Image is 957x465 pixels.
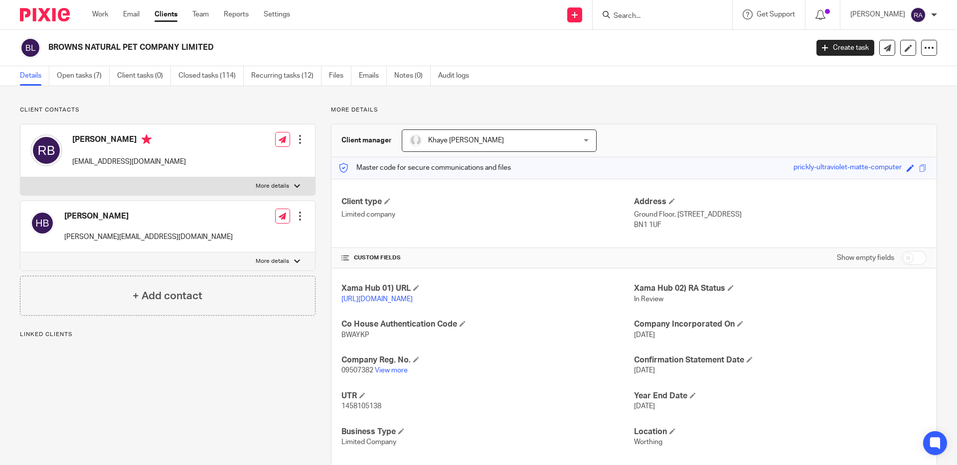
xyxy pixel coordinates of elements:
a: Open tasks (7) [57,66,110,86]
a: Emails [359,66,387,86]
h4: Business Type [341,427,634,437]
h4: [PERSON_NAME] [72,134,186,147]
h3: Client manager [341,135,392,145]
h4: Company Incorporated On [634,319,927,330]
h4: Year End Date [634,391,927,401]
h4: Client type [341,197,634,207]
span: [DATE] [634,403,655,410]
p: [PERSON_NAME] [850,9,905,19]
a: View more [375,367,408,374]
p: Ground Floor, [STREET_ADDRESS] [634,210,927,220]
a: Details [20,66,49,86]
p: Limited company [341,210,634,220]
a: Team [192,9,209,19]
a: Settings [264,9,290,19]
a: Clients [155,9,177,19]
p: BN1 1UF [634,220,927,230]
label: Show empty fields [837,253,894,263]
p: More details [256,257,289,265]
span: Khaye [PERSON_NAME] [428,137,504,144]
a: Create task [816,40,874,56]
img: Pixie [20,8,70,21]
img: svg%3E [30,211,54,235]
p: Linked clients [20,331,316,339]
a: Closed tasks (114) [178,66,244,86]
h4: Company Reg. No. [341,355,634,365]
h4: UTR [341,391,634,401]
i: Primary [142,134,152,144]
h4: + Add contact [133,288,202,304]
span: In Review [634,296,663,303]
a: Email [123,9,140,19]
a: Files [329,66,351,86]
span: Limited Company [341,439,396,446]
a: Client tasks (0) [117,66,171,86]
img: svg%3E [910,7,926,23]
img: svg%3E [20,37,41,58]
img: Screenshot%202025-07-30%20at%207.39.43%E2%80%AFPM.png [410,134,422,146]
input: Search [613,12,702,21]
h4: Xama Hub 02) RA Status [634,283,927,294]
a: Reports [224,9,249,19]
span: 09507382 [341,367,373,374]
span: BWAYKP [341,332,369,339]
a: [URL][DOMAIN_NAME] [341,296,413,303]
p: [EMAIL_ADDRESS][DOMAIN_NAME] [72,157,186,167]
p: More details [331,106,937,114]
p: Client contacts [20,106,316,114]
h4: Confirmation Statement Date [634,355,927,365]
span: 1458105138 [341,403,381,410]
a: Work [92,9,108,19]
h4: [PERSON_NAME] [64,211,233,222]
p: More details [256,182,289,190]
h4: Xama Hub 01) URL [341,283,634,294]
div: prickly-ultraviolet-matte-computer [794,162,902,174]
span: [DATE] [634,367,655,374]
a: Audit logs [438,66,477,86]
h2: BROWNS NATURAL PET COMPANY LIMITED [48,42,651,53]
span: Get Support [757,11,795,18]
h4: CUSTOM FIELDS [341,254,634,262]
h4: Co House Authentication Code [341,319,634,330]
p: [PERSON_NAME][EMAIL_ADDRESS][DOMAIN_NAME] [64,232,233,242]
a: Notes (0) [394,66,431,86]
a: Recurring tasks (12) [251,66,321,86]
p: Master code for secure communications and files [339,163,511,173]
img: svg%3E [30,134,62,166]
h4: Address [634,197,927,207]
span: [DATE] [634,332,655,339]
span: Worthing [634,439,662,446]
h4: Location [634,427,927,437]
